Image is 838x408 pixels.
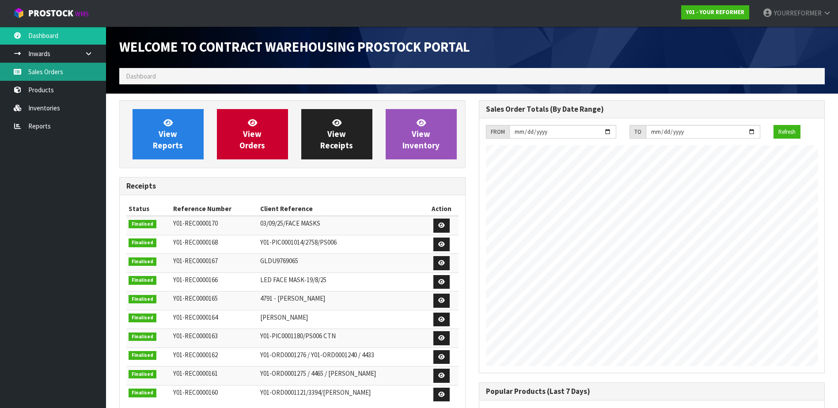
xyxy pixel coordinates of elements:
[258,202,425,216] th: Client Reference
[126,182,459,190] h3: Receipts
[173,369,218,378] span: Y01-REC0000161
[260,257,298,265] span: GLDU9769065
[28,8,73,19] span: ProStock
[320,117,353,151] span: View Receipts
[301,109,372,159] a: ViewReceipts
[126,202,171,216] th: Status
[153,117,183,151] span: View Reports
[133,109,204,159] a: ViewReports
[402,117,440,151] span: View Inventory
[486,387,818,396] h3: Popular Products (Last 7 Days)
[173,276,218,284] span: Y01-REC0000166
[486,125,509,139] div: FROM
[686,8,744,16] strong: Y01 - YOUR REFORMER
[260,276,326,284] span: LED FACE MASK-19/8/25
[260,332,336,340] span: Y01-PIC0001180/PS006 CTN
[173,313,218,321] span: Y01-REC0000164
[75,10,89,18] small: WMS
[239,117,265,151] span: View Orders
[774,9,822,17] span: YOURREFORMER
[260,294,325,302] span: 4791 - [PERSON_NAME]
[129,351,156,360] span: Finalised
[173,294,218,302] span: Y01-REC0000165
[260,388,371,397] span: Y01-ORD0001121/3394/[PERSON_NAME]
[129,257,156,266] span: Finalised
[129,220,156,229] span: Finalised
[173,351,218,359] span: Y01-REC0000162
[129,389,156,397] span: Finalised
[260,238,337,246] span: Y01-PIC0001014/2758/PS006
[129,238,156,247] span: Finalised
[171,202,258,216] th: Reference Number
[629,125,646,139] div: TO
[260,313,308,321] span: [PERSON_NAME]
[173,219,218,227] span: Y01-REC0000170
[13,8,24,19] img: cube-alt.png
[129,276,156,285] span: Finalised
[173,332,218,340] span: Y01-REC0000163
[173,388,218,397] span: Y01-REC0000160
[129,332,156,341] span: Finalised
[386,109,457,159] a: ViewInventory
[173,238,218,246] span: Y01-REC0000168
[425,202,458,216] th: Action
[260,351,374,359] span: Y01-ORD0001276 / Y01-ORD0001240 / 4433
[173,257,218,265] span: Y01-REC0000167
[774,125,800,139] button: Refresh
[119,38,470,55] span: Welcome to Contract Warehousing ProStock Portal
[486,105,818,113] h3: Sales Order Totals (By Date Range)
[217,109,288,159] a: ViewOrders
[126,72,156,80] span: Dashboard
[260,369,376,378] span: Y01-ORD0001275 / 4465 / [PERSON_NAME]
[260,219,320,227] span: 03/09/25/FACE MASKS
[129,314,156,322] span: Finalised
[129,370,156,379] span: Finalised
[129,295,156,304] span: Finalised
